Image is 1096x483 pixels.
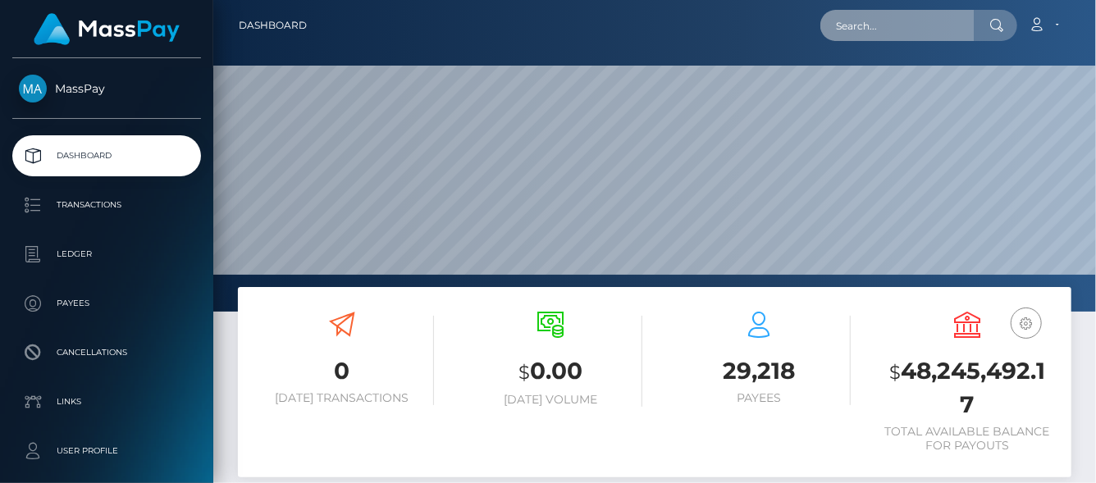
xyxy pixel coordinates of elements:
span: MassPay [12,81,201,96]
h6: Payees [667,391,851,405]
h6: [DATE] Volume [459,393,642,407]
a: Dashboard [239,8,307,43]
h3: 0.00 [459,355,642,389]
p: Transactions [19,193,194,217]
p: Cancellations [19,340,194,365]
p: Ledger [19,242,194,267]
a: Ledger [12,234,201,275]
a: Links [12,381,201,422]
a: Payees [12,283,201,324]
h3: 48,245,492.17 [875,355,1059,421]
small: $ [889,361,901,384]
a: Transactions [12,185,201,226]
h3: 29,218 [667,355,851,387]
p: Links [19,390,194,414]
small: $ [518,361,530,384]
img: MassPay Logo [34,13,180,45]
a: Cancellations [12,332,201,373]
h6: Total Available Balance for Payouts [875,425,1059,453]
img: MassPay [19,75,47,103]
p: Dashboard [19,144,194,168]
a: Dashboard [12,135,201,176]
a: User Profile [12,431,201,472]
input: Search... [820,10,975,41]
p: User Profile [19,439,194,463]
p: Payees [19,291,194,316]
h6: [DATE] Transactions [250,391,434,405]
h3: 0 [250,355,434,387]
